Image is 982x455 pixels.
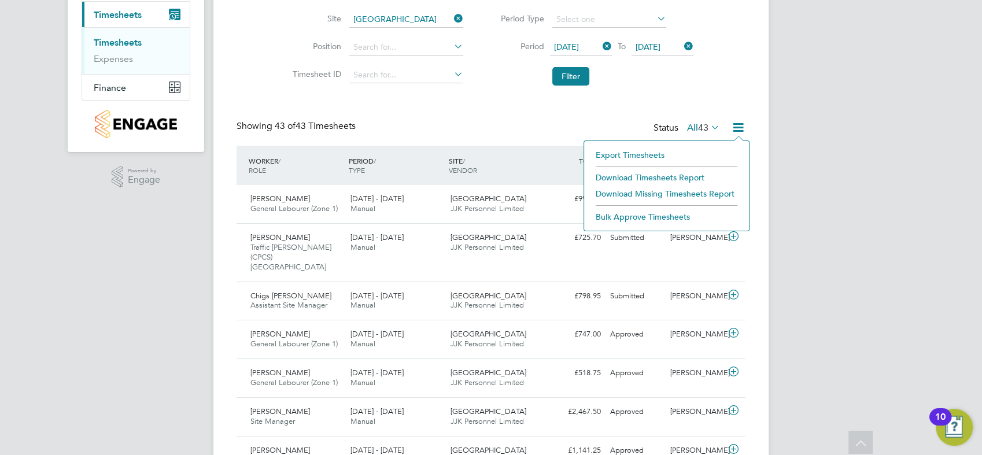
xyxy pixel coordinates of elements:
input: Search for... [349,39,463,56]
span: Assistant Site Manager [250,300,327,310]
div: [PERSON_NAME] [666,364,726,383]
img: countryside-properties-logo-retina.png [95,110,176,138]
label: Period [492,41,544,51]
span: [DATE] - [DATE] [350,445,404,455]
span: Finance [94,82,126,93]
label: Position [289,41,341,51]
span: General Labourer (Zone 1) [250,378,338,387]
span: To [614,39,629,54]
div: £2,467.50 [545,402,606,421]
div: £725.70 [545,228,606,247]
span: Timesheets [94,9,142,20]
span: Powered by [128,166,160,176]
span: TYPE [349,165,365,175]
span: [GEOGRAPHIC_DATA] [451,291,526,301]
div: £996.00 [545,190,606,209]
span: 43 [698,122,708,134]
span: Manual [350,300,375,310]
label: All [687,122,720,134]
div: [PERSON_NAME] [666,287,726,306]
span: TOTAL [579,156,600,165]
span: JJK Personnel Limited [451,242,524,252]
a: Go to home page [82,110,190,138]
div: £747.00 [545,325,606,344]
span: ROLE [249,165,266,175]
span: [GEOGRAPHIC_DATA] [451,232,526,242]
div: PERIOD [346,150,446,180]
label: Period Type [492,13,544,24]
span: JJK Personnel Limited [451,204,524,213]
div: Timesheets [82,27,190,74]
div: Submitted [606,228,666,247]
span: [GEOGRAPHIC_DATA] [451,368,526,378]
span: [PERSON_NAME] [250,406,310,416]
input: Select one [552,12,666,28]
div: Approved [606,364,666,383]
span: JJK Personnel Limited [451,339,524,349]
span: [GEOGRAPHIC_DATA] [451,445,526,455]
span: [DATE] - [DATE] [350,368,404,378]
span: Manual [350,378,375,387]
span: [DATE] - [DATE] [350,329,404,339]
span: 43 of [275,120,296,132]
span: Site Manager [250,416,295,426]
span: Manual [350,242,375,252]
a: Powered byEngage [112,166,161,188]
button: Timesheets [82,2,190,27]
div: £518.75 [545,364,606,383]
input: Search for... [349,67,463,83]
span: [DATE] [554,42,579,52]
div: Approved [606,402,666,421]
span: [PERSON_NAME] [250,232,310,242]
div: [PERSON_NAME] [666,325,726,344]
span: [GEOGRAPHIC_DATA] [451,194,526,204]
div: [PERSON_NAME] [666,402,726,421]
div: [PERSON_NAME] [666,228,726,247]
span: [DATE] [636,42,660,52]
span: [GEOGRAPHIC_DATA] [451,329,526,339]
span: [DATE] - [DATE] [350,406,404,416]
span: Traffic [PERSON_NAME] (CPCS) [GEOGRAPHIC_DATA] [250,242,331,272]
label: Timesheet ID [289,69,341,79]
li: Bulk Approve Timesheets [590,209,743,225]
div: Status [654,120,722,136]
span: JJK Personnel Limited [451,416,524,426]
span: / [278,156,280,165]
button: Filter [552,67,589,86]
span: [DATE] - [DATE] [350,194,404,204]
label: Site [289,13,341,24]
input: Search for... [349,12,463,28]
div: Showing [237,120,358,132]
span: Engage [128,175,160,185]
div: SITE [446,150,546,180]
span: Chigs [PERSON_NAME] [250,291,331,301]
div: Approved [606,325,666,344]
span: [GEOGRAPHIC_DATA] [451,406,526,416]
span: [PERSON_NAME] [250,329,310,339]
span: Manual [350,339,375,349]
span: / [374,156,376,165]
button: Open Resource Center, 10 new notifications [936,409,973,446]
div: £798.95 [545,287,606,306]
div: WORKER [246,150,346,180]
span: / [463,156,465,165]
span: [PERSON_NAME] [250,194,310,204]
span: VENDOR [449,165,477,175]
span: Manual [350,204,375,213]
div: Submitted [606,287,666,306]
span: [PERSON_NAME] [250,368,310,378]
li: Export Timesheets [590,147,743,163]
span: General Labourer (Zone 1) [250,204,338,213]
span: 43 Timesheets [275,120,356,132]
a: Timesheets [94,37,142,48]
span: [DATE] - [DATE] [350,232,404,242]
span: JJK Personnel Limited [451,378,524,387]
span: [DATE] - [DATE] [350,291,404,301]
li: Download Timesheets Report [590,169,743,186]
a: Expenses [94,53,133,64]
button: Finance [82,75,190,100]
span: General Labourer (Zone 1) [250,339,338,349]
div: 10 [935,417,946,432]
span: Manual [350,416,375,426]
li: Download Missing Timesheets Report [590,186,743,202]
